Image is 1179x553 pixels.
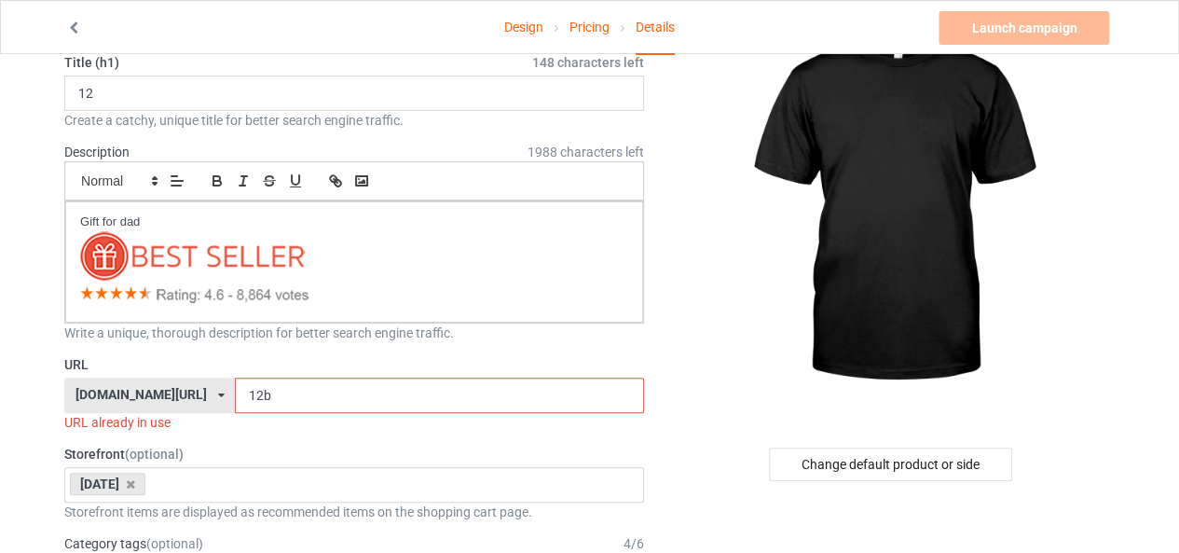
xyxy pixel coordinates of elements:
div: 4 / 6 [624,534,644,553]
div: [DATE] [70,473,145,495]
div: Change default product or side [769,448,1012,481]
img: VfcSQov.png [80,231,315,306]
span: 148 characters left [532,53,644,72]
label: Description [64,145,130,159]
p: Gift for dad [80,214,628,231]
label: URL [64,355,644,374]
label: Storefront [64,445,644,463]
span: (optional) [125,447,184,462]
div: Write a unique, thorough description for better search engine traffic. [64,324,644,342]
div: URL already in use [64,413,644,432]
div: Storefront items are displayed as recommended items on the shopping cart page. [64,503,644,521]
span: (optional) [146,536,203,551]
div: Create a catchy, unique title for better search engine traffic. [64,111,644,130]
label: Category tags [64,534,203,553]
a: Pricing [569,1,610,53]
label: Title (h1) [64,53,644,72]
div: [DOMAIN_NAME][URL] [75,388,207,401]
div: Details [636,1,675,55]
span: 1988 characters left [528,143,644,161]
a: Design [504,1,543,53]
